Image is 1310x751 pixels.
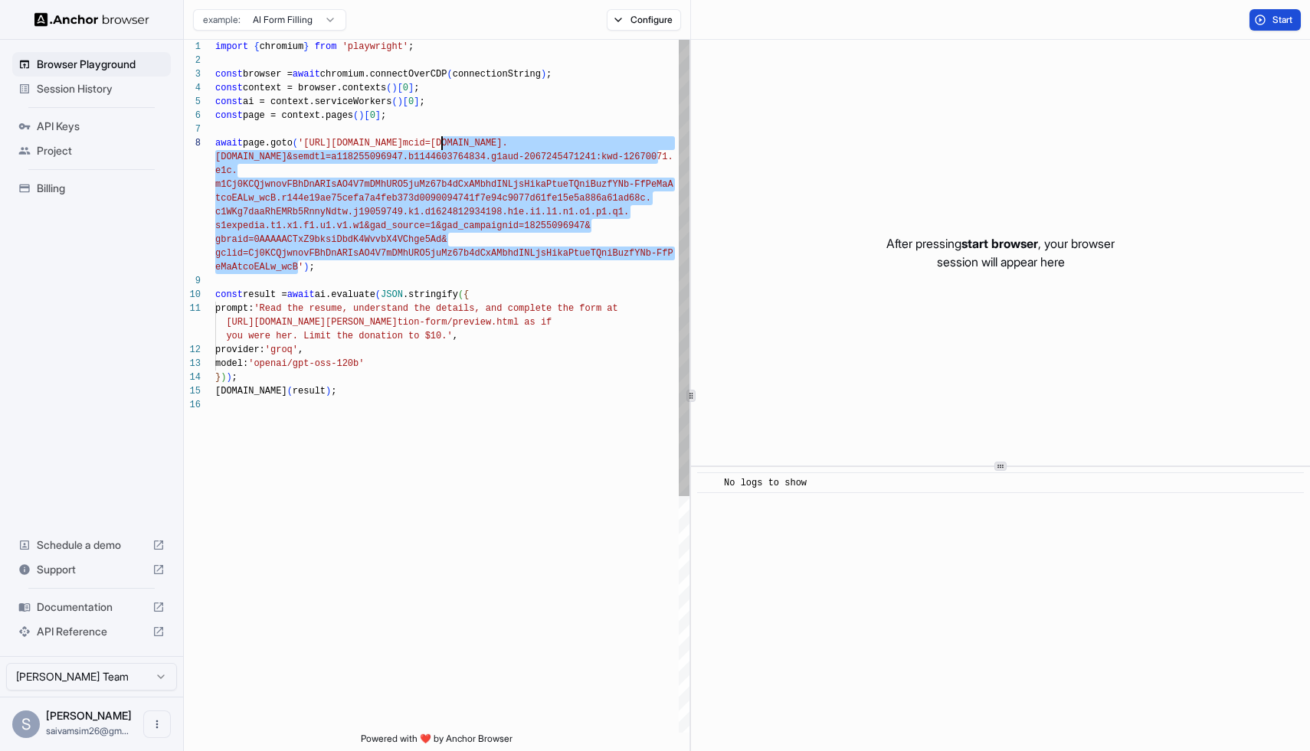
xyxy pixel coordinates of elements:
[248,358,364,369] span: 'openai/gpt-oss-120b'
[37,537,146,553] span: Schedule a demo
[34,12,149,27] img: Anchor Logo
[215,96,243,107] span: const
[370,110,375,121] span: 0
[143,710,171,738] button: Open menu
[184,343,201,357] div: 12
[361,733,513,751] span: Powered with ❤️ by Anchor Browser
[243,96,391,107] span: ai = context.serviceWorkers
[326,386,331,397] span: )
[1249,9,1301,31] button: Start
[215,152,508,162] span: [DOMAIN_NAME]&semdtl=a118255096947.b1144603764834.g1a
[398,83,403,93] span: [
[215,386,287,397] span: [DOMAIN_NAME]
[184,67,201,81] div: 3
[453,331,458,341] span: ,
[320,69,447,80] span: chromium.connectOverCDP
[46,709,132,722] span: Sai Mupparaju
[414,96,419,107] span: ]
[403,83,408,93] span: 0
[184,40,201,54] div: 1
[37,624,146,639] span: API Reference
[184,109,201,122] div: 6
[408,41,414,52] span: ;
[403,289,458,300] span: .stringify
[12,533,171,557] div: Schedule a demo
[184,384,201,398] div: 15
[254,303,529,314] span: 'Read the resume, understand the details, and comp
[243,138,293,149] span: page.goto
[226,331,452,341] span: you were her. Limit the donation to $10.'
[37,181,165,196] span: Billing
[315,289,375,300] span: ai.evaluate
[215,344,265,355] span: provider:
[215,165,237,176] span: e1c.
[37,599,146,615] span: Documentation
[342,41,408,52] span: 'playwright'
[375,110,381,121] span: ]
[215,207,491,217] span: c1WKg7daaRhEMRb5RnnyNdtw.j19059749.k1.d16248129341
[529,303,617,314] span: lete the form at
[541,69,546,80] span: )
[293,138,298,149] span: (
[215,358,248,369] span: model:
[243,110,353,121] span: page = context.pages
[184,95,201,109] div: 5
[184,81,201,95] div: 4
[215,69,243,80] span: const
[215,372,221,383] span: }
[12,619,171,644] div: API Reference
[886,234,1115,271] p: After pressing , your browser session will appear here
[331,386,336,397] span: ;
[353,110,359,121] span: (
[491,193,651,204] span: 94c9077d61fe15e5a886a61ad68c.
[391,96,397,107] span: (
[184,122,201,136] div: 7
[303,41,309,52] span: }
[184,357,201,371] div: 13
[546,69,552,80] span: ;
[491,179,673,190] span: dINLjsHikaPtueTQniBuzfYNb-FfPeMaA
[298,138,403,149] span: '[URL][DOMAIN_NAME]
[607,9,681,31] button: Configure
[293,69,320,80] span: await
[705,475,712,491] span: ​
[184,398,201,412] div: 16
[232,372,237,383] span: ;
[215,234,447,245] span: gbraid=0AAAAACTxZ9bksiDbdK4WvvbX4VChge5Ad&
[215,110,243,121] span: const
[243,289,287,300] span: result =
[508,152,673,162] span: ud-2067245471241:kwd-12670071.
[491,207,629,217] span: 98.h1e.i1.l1.n1.o1.p1.q1.
[215,83,243,93] span: const
[287,289,315,300] span: await
[381,289,403,300] span: JSON
[414,83,419,93] span: ;
[12,710,40,738] div: S
[293,386,326,397] span: result
[215,41,248,52] span: import
[215,220,491,231] span: s1expedia.t1.x1.f1.u1.v1.w1&gad_source=1&gad_campa
[254,41,259,52] span: {
[184,371,201,384] div: 14
[12,139,171,163] div: Project
[243,69,293,80] span: browser =
[184,54,201,67] div: 2
[724,478,807,488] span: No logs to show
[315,41,337,52] span: from
[215,289,243,300] span: const
[961,236,1038,251] span: start browser
[309,262,314,273] span: ;
[265,344,298,355] span: 'groq'
[12,176,171,201] div: Billing
[37,57,165,72] span: Browser Playground
[37,562,146,577] span: Support
[359,110,364,121] span: )
[184,288,201,302] div: 10
[184,274,201,288] div: 9
[226,372,231,383] span: )
[453,69,541,80] span: connectionString
[221,372,226,383] span: )
[1272,14,1294,26] span: Start
[491,248,673,259] span: AMbhdINLjsHikaPtueTQniBuzfYNb-FfP
[391,83,397,93] span: )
